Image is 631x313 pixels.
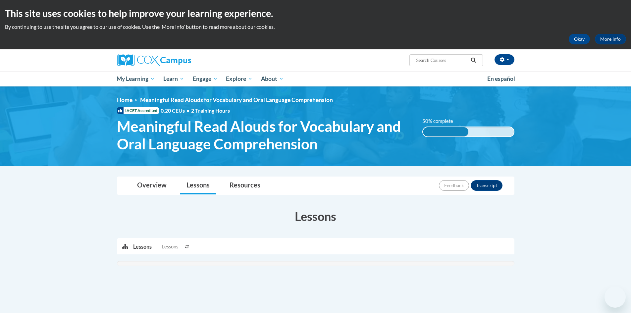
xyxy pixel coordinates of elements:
a: Overview [131,177,173,194]
a: More Info [595,34,626,44]
button: Account Settings [495,54,514,65]
input: Search Courses [415,56,468,64]
iframe: Button to launch messaging window [605,287,626,308]
a: Explore [222,71,257,86]
a: Cox Campus [117,54,243,66]
span: Engage [193,75,218,83]
span: En español [487,75,515,82]
span: About [261,75,284,83]
div: Main menu [107,71,524,86]
a: Learn [159,71,188,86]
img: Cox Campus [117,54,191,66]
h3: Lessons [117,208,514,225]
button: Search [468,56,478,64]
button: Feedback [439,180,469,191]
a: Engage [188,71,222,86]
span: My Learning [117,75,155,83]
a: En español [483,72,519,86]
a: About [257,71,288,86]
a: My Learning [113,71,159,86]
span: Explore [226,75,252,83]
span: • [186,107,189,114]
p: By continuing to use the site you agree to our use of cookies. Use the ‘More info’ button to read... [5,23,626,30]
button: Transcript [471,180,502,191]
a: Resources [223,177,267,194]
a: Lessons [180,177,216,194]
span: 2 Training Hours [191,107,230,114]
h2: This site uses cookies to help improve your learning experience. [5,7,626,20]
span: IACET Accredited [117,107,159,114]
span: Meaningful Read Alouds for Vocabulary and Oral Language Comprehension [140,96,333,103]
span: Meaningful Read Alouds for Vocabulary and Oral Language Comprehension [117,118,413,153]
p: Lessons [133,243,152,250]
span: Learn [163,75,184,83]
span: Lessons [162,243,178,250]
span: 0.20 CEUs [161,107,191,114]
a: Home [117,96,132,103]
div: 50% complete [423,127,468,136]
label: 50% complete [422,118,460,125]
button: Okay [569,34,590,44]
